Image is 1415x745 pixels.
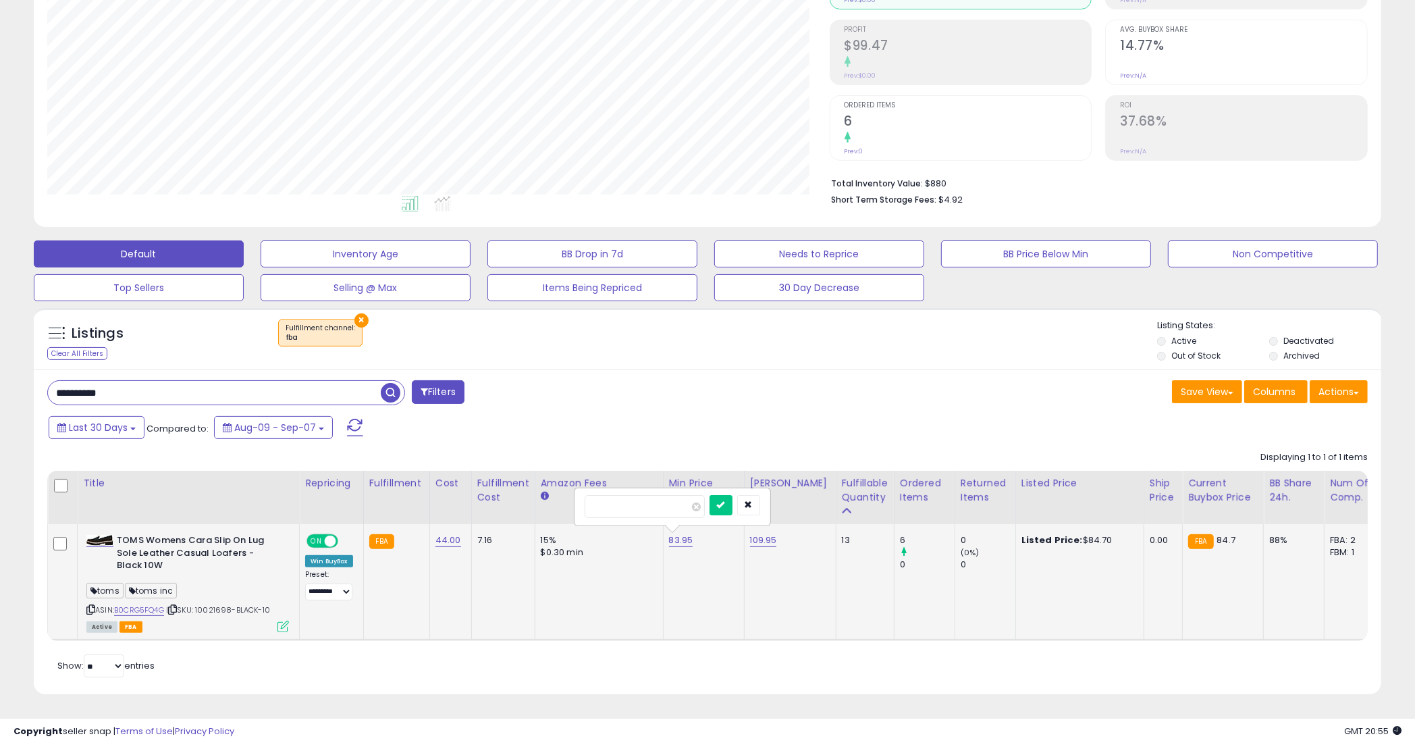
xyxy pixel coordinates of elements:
div: Listed Price [1021,476,1138,490]
div: 0 [961,534,1015,546]
button: Needs to Reprice [714,240,924,267]
a: Privacy Policy [175,725,234,738]
strong: Copyright [14,725,63,738]
div: seller snap | | [14,725,234,738]
div: BB Share 24h. [1269,476,1318,505]
button: Selling @ Max [261,274,471,301]
a: B0CRG5FQ4G [114,605,164,616]
div: Num of Comp. [1330,476,1379,505]
li: $880 [832,174,1358,190]
button: Default [34,240,244,267]
h2: 14.77% [1120,38,1367,56]
h2: $99.47 [845,38,1092,56]
button: Non Competitive [1168,240,1378,267]
label: Deactivated [1283,335,1334,346]
small: FBA [1188,534,1213,549]
button: Top Sellers [34,274,244,301]
h5: Listings [72,324,124,343]
b: Short Term Storage Fees: [832,194,937,205]
b: TOMS Womens Cara Slip On Lug Sole Leather Casual Loafers - Black 10W [117,534,281,575]
div: Amazon Fees [541,476,658,490]
label: Active [1171,335,1196,346]
div: Min Price [669,476,739,490]
button: Aug-09 - Sep-07 [214,416,333,439]
small: Prev: 0 [845,147,863,155]
button: Actions [1310,380,1368,403]
div: Win BuyBox [305,555,353,567]
div: Fulfillment Cost [477,476,529,505]
a: Terms of Use [115,725,173,738]
div: FBM: 1 [1330,546,1374,559]
span: Columns [1253,385,1296,399]
img: 31NiZG5Wh7L._SL40_.jpg [86,535,113,546]
div: 13 [842,534,884,546]
button: BB Drop in 7d [487,240,697,267]
button: Save View [1172,380,1242,403]
span: Fulfillment channel : [286,323,355,343]
div: 6 [900,534,955,546]
div: Displaying 1 to 1 of 1 items [1260,451,1368,464]
label: Archived [1283,350,1320,361]
span: Show: entries [57,659,155,672]
div: [PERSON_NAME] [750,476,830,490]
button: Columns [1244,380,1308,403]
div: 0 [900,559,955,571]
p: Listing States: [1157,319,1381,332]
div: ASIN: [86,534,289,631]
small: Prev: N/A [1120,72,1146,80]
div: $0.30 min [541,546,653,559]
div: Preset: [305,570,353,600]
button: BB Price Below Min [941,240,1151,267]
label: Out of Stock [1171,350,1221,361]
div: fba [286,333,355,342]
div: Repricing [305,476,358,490]
div: Cost [435,476,466,490]
div: Ordered Items [900,476,949,505]
button: Filters [412,380,464,404]
div: 7.16 [477,534,525,546]
div: 0 [961,559,1015,571]
div: Ship Price [1150,476,1177,505]
span: Ordered Items [845,102,1092,109]
div: Clear All Filters [47,347,107,360]
h2: 37.68% [1120,113,1367,132]
span: 84.7 [1217,534,1236,546]
button: Inventory Age [261,240,471,267]
a: 44.00 [435,534,461,547]
span: Last 30 Days [69,421,128,434]
button: × [354,313,369,328]
span: Avg. Buybox Share [1120,26,1367,34]
h2: 6 [845,113,1092,132]
div: Fulfillable Quantity [842,476,888,505]
span: All listings currently available for purchase on Amazon [86,621,117,633]
span: FBA [119,621,142,633]
div: FBA: 2 [1330,534,1374,546]
div: 0.00 [1150,534,1172,546]
span: Profit [845,26,1092,34]
button: Items Being Repriced [487,274,697,301]
span: | SKU: 10021698-BLACK-10 [166,605,270,615]
div: Returned Items [961,476,1010,505]
span: Compared to: [146,422,209,435]
a: 83.95 [669,534,693,547]
span: 2025-10-8 20:55 GMT [1344,725,1401,738]
button: Last 30 Days [49,416,144,439]
span: toms inc [125,583,177,598]
small: Prev: $0.00 [845,72,876,80]
small: FBA [369,534,394,549]
span: ROI [1120,102,1367,109]
span: toms [86,583,124,598]
span: OFF [336,536,358,547]
small: (0%) [961,547,980,558]
button: 30 Day Decrease [714,274,924,301]
div: Current Buybox Price [1188,476,1258,505]
small: Prev: N/A [1120,147,1146,155]
div: 88% [1269,534,1314,546]
span: Aug-09 - Sep-07 [234,421,316,434]
div: Fulfillment [369,476,424,490]
small: Amazon Fees. [541,490,549,503]
div: 15% [541,534,653,546]
span: $4.92 [939,193,963,206]
span: ON [308,536,325,547]
a: 109.95 [750,534,777,547]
